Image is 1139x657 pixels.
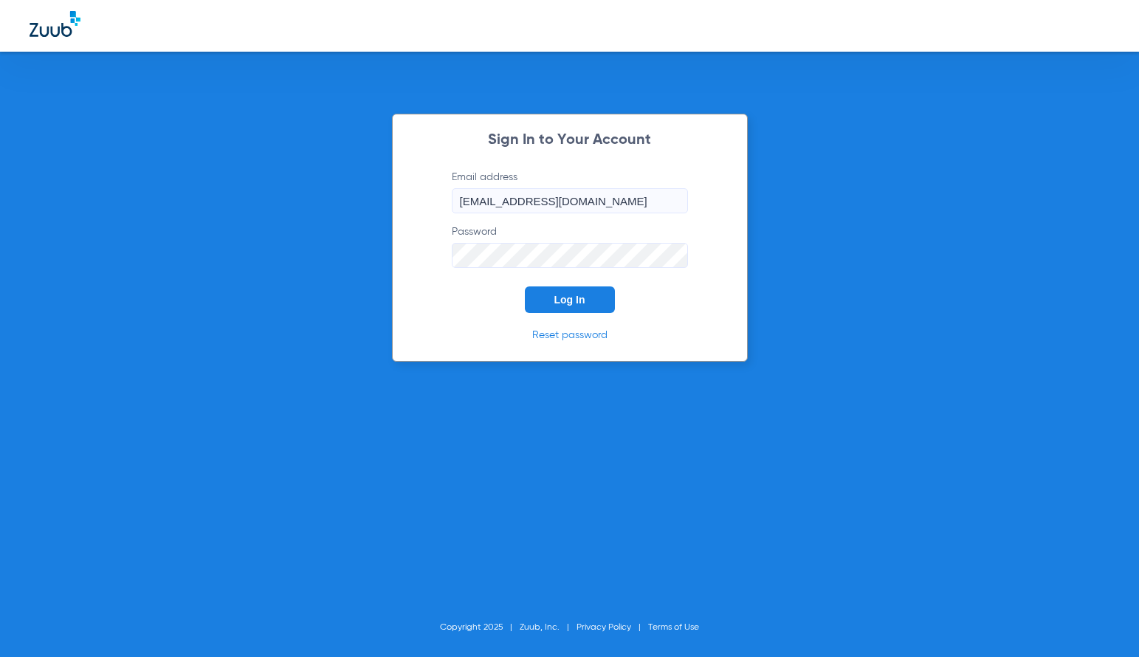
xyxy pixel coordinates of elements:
input: Email address [452,188,688,213]
h2: Sign In to Your Account [430,133,710,148]
a: Reset password [532,330,608,340]
li: Zuub, Inc. [520,620,577,635]
img: Zuub Logo [30,11,80,37]
label: Email address [452,170,688,213]
button: Log In [525,286,615,313]
input: Password [452,243,688,268]
a: Privacy Policy [577,623,631,632]
iframe: Chat Widget [1065,586,1139,657]
a: Terms of Use [648,623,699,632]
li: Copyright 2025 [440,620,520,635]
label: Password [452,224,688,268]
span: Log In [554,294,585,306]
